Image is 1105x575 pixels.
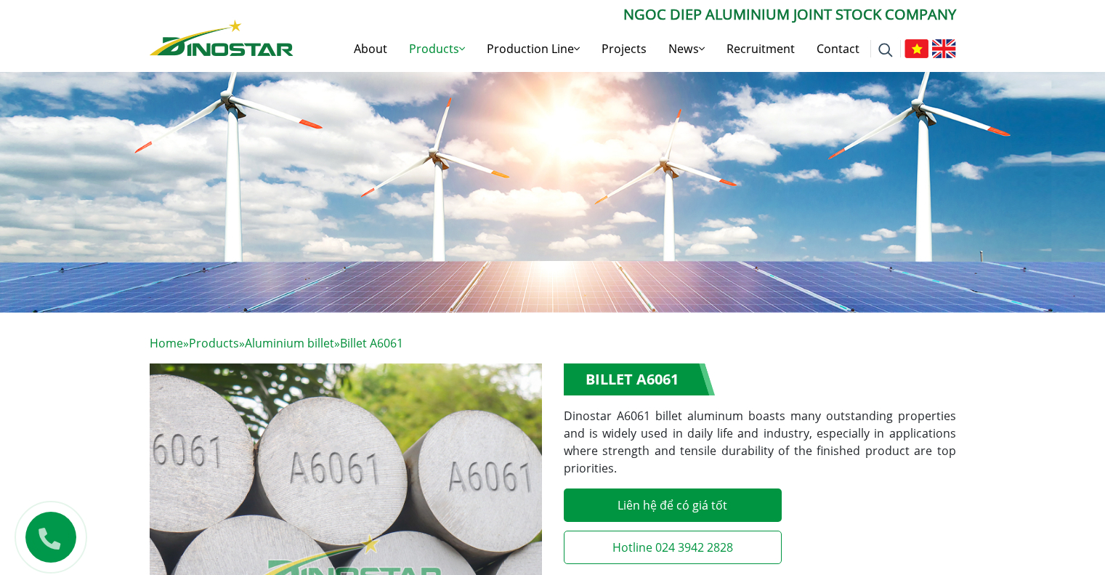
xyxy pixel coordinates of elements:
img: English [932,39,956,58]
h1: Billet A6061 [564,363,715,395]
img: Tiếng Việt [904,39,928,58]
a: Products [189,335,239,351]
a: Production Line [476,25,591,72]
a: Home [150,335,183,351]
a: Products [398,25,476,72]
img: Nhôm Dinostar [150,20,294,56]
a: Liên hệ để có giá tốt [564,488,782,522]
a: Projects [591,25,657,72]
a: News [657,25,716,72]
p: Ngoc Diep Aluminium Joint Stock Company [294,4,956,25]
a: Aluminium billet [245,335,334,351]
span: Billet A6061 [340,335,403,351]
p: Dinostar A6061 billet aluminum boasts many outstanding properties and is widely used in daily lif... [564,407,956,477]
a: Contact [806,25,870,72]
a: About [343,25,398,72]
a: Hotline 024 3942 2828 [564,531,782,564]
span: » » » [150,335,403,351]
a: Recruitment [716,25,806,72]
img: search [878,43,893,57]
